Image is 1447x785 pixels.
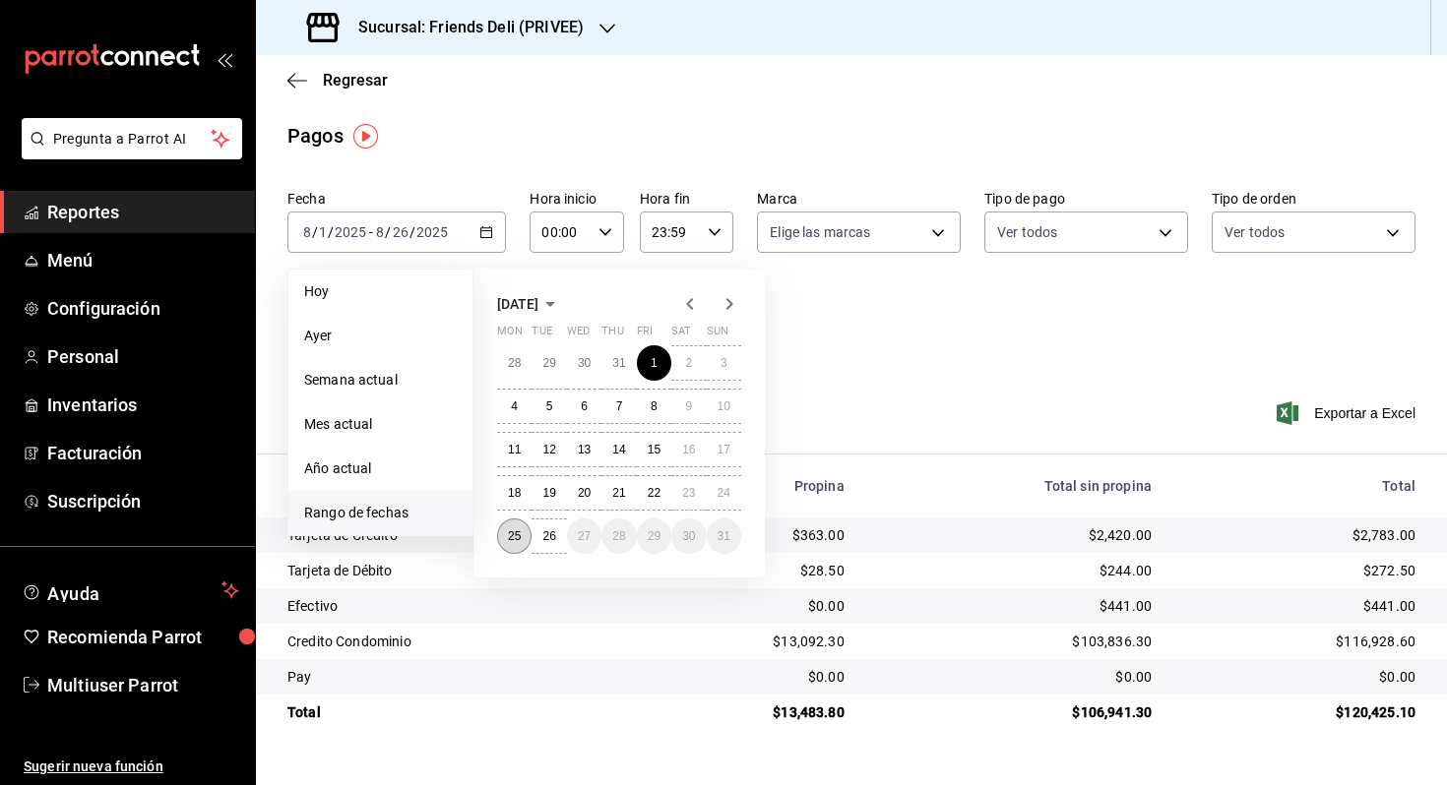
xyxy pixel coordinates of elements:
div: Total [1183,478,1416,494]
abbr: August 18, 2025 [508,486,521,500]
label: Hora fin [640,192,733,206]
div: $272.50 [1183,561,1416,580]
button: August 17, 2025 [707,432,741,467]
button: open_drawer_menu [217,51,232,67]
input: -- [392,224,409,240]
div: $441.00 [876,596,1152,616]
span: / [328,224,334,240]
abbr: August 8, 2025 [651,399,658,413]
abbr: August 20, 2025 [578,486,591,500]
div: $0.00 [876,667,1152,687]
abbr: August 2, 2025 [685,356,692,370]
label: Tipo de orden [1212,192,1416,206]
button: August 31, 2025 [707,518,741,554]
h3: Sucursal: Friends Deli (PRIVEE) [343,16,584,39]
div: $0.00 [649,667,845,687]
button: August 26, 2025 [532,518,566,554]
label: Fecha [287,192,506,206]
button: August 18, 2025 [497,475,532,511]
span: Año actual [304,458,457,479]
abbr: August 23, 2025 [682,486,695,500]
abbr: July 28, 2025 [508,356,521,370]
abbr: August 31, 2025 [718,529,730,543]
abbr: Monday [497,325,523,345]
button: July 28, 2025 [497,345,532,381]
abbr: July 31, 2025 [612,356,625,370]
div: $0.00 [649,596,845,616]
span: Semana actual [304,370,457,391]
abbr: August 27, 2025 [578,529,591,543]
span: Recomienda Parrot [47,624,239,650]
span: Menú [47,247,239,273]
button: August 27, 2025 [567,518,601,554]
input: -- [302,224,312,240]
span: Personal [47,343,239,370]
button: August 7, 2025 [601,389,636,424]
div: $2,783.00 [1183,525,1416,545]
abbr: August 11, 2025 [508,443,521,456]
div: $103,836.30 [876,632,1152,651]
img: Tooltip marker [353,124,378,149]
abbr: August 29, 2025 [648,529,661,543]
div: Credito Condominio [287,632,617,651]
abbr: Thursday [601,325,623,345]
span: Ayer [304,326,457,346]
span: Regresar [323,71,388,90]
span: Ver todos [997,222,1057,242]
span: Configuración [47,295,239,322]
span: Pregunta a Parrot AI [53,129,212,150]
div: Tarjeta de Débito [287,561,617,580]
abbr: August 13, 2025 [578,443,591,456]
button: July 31, 2025 [601,345,636,381]
button: August 22, 2025 [637,475,671,511]
abbr: Friday [637,325,653,345]
button: Pregunta a Parrot AI [22,118,242,159]
abbr: Saturday [671,325,691,345]
abbr: Tuesday [532,325,551,345]
div: Efectivo [287,596,617,616]
div: $106,941.30 [876,702,1152,722]
div: $120,425.10 [1183,702,1416,722]
button: August 4, 2025 [497,389,532,424]
button: August 23, 2025 [671,475,706,511]
button: August 11, 2025 [497,432,532,467]
div: $13,092.30 [649,632,845,651]
div: $13,483.80 [649,702,845,722]
button: August 13, 2025 [567,432,601,467]
abbr: August 21, 2025 [612,486,625,500]
button: August 30, 2025 [671,518,706,554]
button: August 10, 2025 [707,389,741,424]
button: August 8, 2025 [637,389,671,424]
button: August 16, 2025 [671,432,706,467]
abbr: Wednesday [567,325,590,345]
span: Mes actual [304,414,457,435]
a: Pregunta a Parrot AI [14,143,242,163]
button: August 3, 2025 [707,345,741,381]
button: August 15, 2025 [637,432,671,467]
abbr: August 22, 2025 [648,486,661,500]
abbr: July 30, 2025 [578,356,591,370]
input: -- [375,224,385,240]
label: Marca [757,192,961,206]
abbr: August 10, 2025 [718,399,730,413]
div: $244.00 [876,561,1152,580]
button: August 28, 2025 [601,518,636,554]
span: Multiuser Parrot [47,672,239,698]
button: July 29, 2025 [532,345,566,381]
abbr: August 26, 2025 [542,529,555,543]
abbr: August 24, 2025 [718,486,730,500]
span: Sugerir nueva función [24,756,239,777]
abbr: August 28, 2025 [612,529,625,543]
div: Total sin propina [876,478,1152,494]
button: July 30, 2025 [567,345,601,381]
abbr: August 25, 2025 [508,529,521,543]
div: Total [287,702,617,722]
span: - [369,224,373,240]
abbr: August 7, 2025 [616,399,623,413]
abbr: August 15, 2025 [648,443,661,456]
input: -- [318,224,328,240]
button: August 9, 2025 [671,389,706,424]
span: [DATE] [497,296,538,312]
div: Pay [287,667,617,687]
